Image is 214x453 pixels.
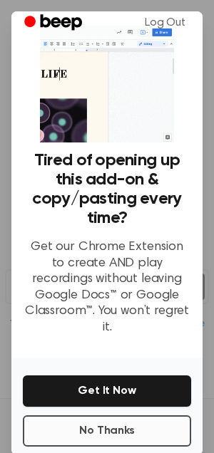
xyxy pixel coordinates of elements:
a: Beep [14,9,95,37]
h3: Tired of opening up this add-on & copy/pasting every time? [23,151,191,228]
button: No Thanks [23,415,191,447]
img: Beep extension in action [40,26,175,142]
a: Log Out [131,6,200,40]
p: Get our Chrome Extension to create AND play recordings without leaving Google Docs™ or Google Cla... [23,239,191,335]
button: Get It Now [23,375,191,407]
